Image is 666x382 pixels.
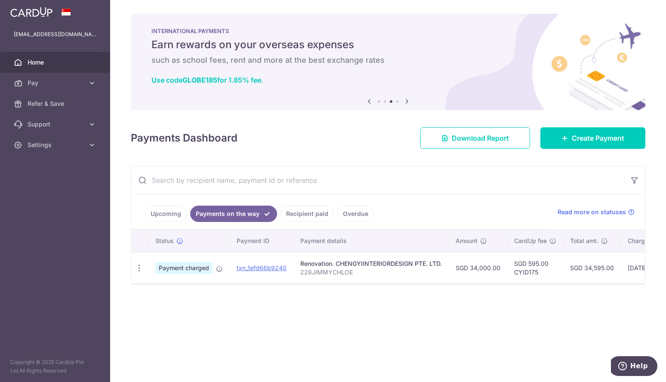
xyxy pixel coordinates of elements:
a: txn_1efd66b9240 [237,264,287,271]
th: Payment details [293,230,449,252]
span: Home [28,58,84,67]
h4: Payments Dashboard [131,130,237,146]
span: Charge date [628,237,663,245]
a: Payments on the way [190,206,277,222]
span: Pay [28,79,84,87]
input: Search by recipient name, payment id or reference [131,166,624,194]
td: SGD 595.00 CYID175 [507,252,563,283]
p: [EMAIL_ADDRESS][DOMAIN_NAME] [14,30,96,39]
span: Total amt. [570,237,598,245]
a: Overdue [337,206,374,222]
span: Refer & Save [28,99,84,108]
p: INTERNATIONAL PAYMENTS [151,28,625,34]
a: Upcoming [145,206,187,222]
a: Use codeGLOBE185for 1.85% fee. [151,76,263,84]
h6: such as school fees, rent and more at the best exchange rates [151,55,625,65]
span: Support [28,120,84,129]
span: Payment charged [155,262,213,274]
span: Read more on statuses [558,208,626,216]
p: 226JIMMYCHLOE [300,268,442,277]
a: Download Report [420,127,530,149]
span: Settings [28,141,84,149]
span: Amount [456,237,478,245]
td: SGD 34,000.00 [449,252,507,283]
iframe: Opens a widget where you can find more information [611,356,657,378]
span: Status [155,237,174,245]
a: Read more on statuses [558,208,635,216]
h5: Earn rewards on your overseas expenses [151,38,625,52]
span: CardUp fee [514,237,547,245]
img: CardUp [10,7,52,17]
a: Recipient paid [281,206,334,222]
img: International Payment Banner [131,14,645,110]
a: Create Payment [540,127,645,149]
th: Payment ID [230,230,293,252]
div: Renovation. CHENGYIINTERIORDESIGN PTE. LTD. [300,259,442,268]
td: SGD 34,595.00 [563,252,621,283]
span: Download Report [452,133,509,143]
b: GLOBE185 [182,76,217,84]
span: Create Payment [572,133,624,143]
